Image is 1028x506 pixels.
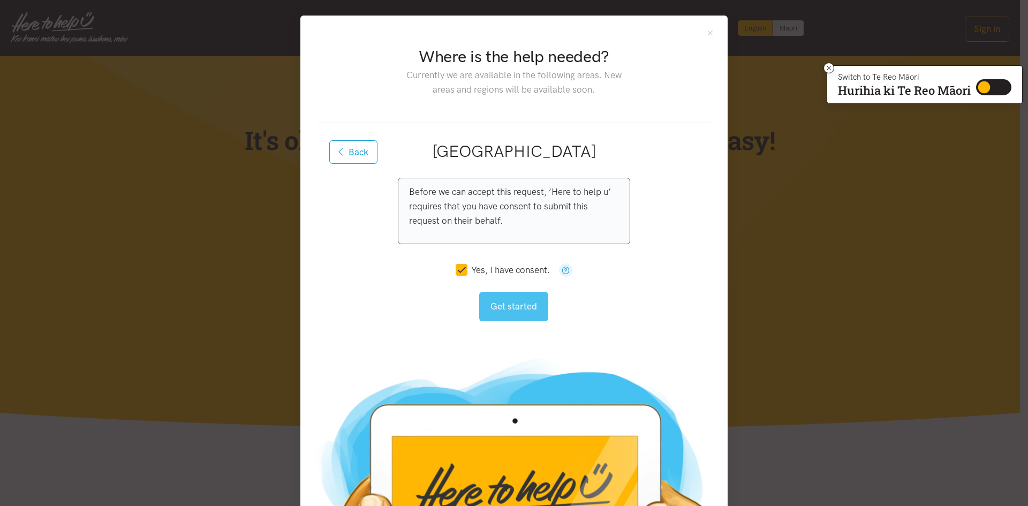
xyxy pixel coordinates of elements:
p: Currently we are available in the following areas. New areas and regions will be available soon. [398,68,630,97]
label: Yes, I have consent. [456,266,550,275]
h2: [GEOGRAPHIC_DATA] [335,140,693,163]
button: Back [329,140,377,164]
p: Hurihia ki Te Reo Māori [838,86,971,95]
p: Switch to Te Reo Māori [838,74,971,80]
p: Before we can accept this request, ‘Here to help u’ requires that you have consent to submit this... [409,185,618,229]
button: Close [706,28,715,37]
button: Get started [479,292,548,321]
h2: Where is the help needed? [398,46,630,68]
